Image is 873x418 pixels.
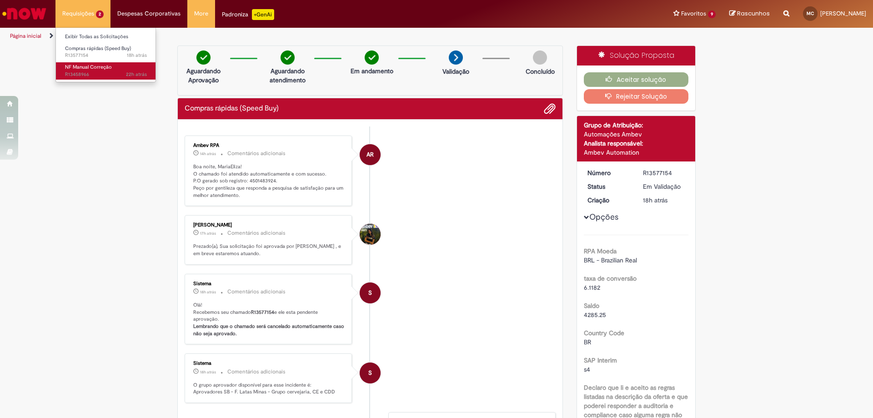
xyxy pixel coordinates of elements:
span: 18h atrás [200,369,216,375]
span: 4285.25 [584,311,606,319]
dt: Criação [581,196,637,205]
small: Comentários adicionais [227,288,286,296]
span: AR [366,144,374,166]
span: R13458966 [65,71,147,78]
div: Em Validação [643,182,685,191]
span: 14h atrás [200,151,216,156]
time: 29/09/2025 09:54:26 [126,71,147,78]
span: BRL - Brazilian Real [584,256,637,264]
span: 18h atrás [643,196,667,204]
time: 29/09/2025 18:17:27 [200,151,216,156]
div: Padroniza [222,9,274,20]
span: 9 [708,10,716,18]
div: System [360,282,381,303]
div: 29/09/2025 14:15:24 [643,196,685,205]
span: 18h atrás [127,52,147,59]
div: Sistema [193,361,345,366]
span: More [194,9,208,18]
p: +GenAi [252,9,274,20]
b: RPA Moeda [584,247,617,255]
a: Exibir Todas as Solicitações [56,32,156,42]
time: 29/09/2025 14:15:32 [200,369,216,375]
span: R13577154 [65,52,147,59]
p: Validação [442,67,469,76]
small: Comentários adicionais [227,150,286,157]
dt: Número [581,168,637,177]
h2: Compras rápidas (Speed Buy) Histórico de tíquete [185,105,279,113]
a: Aberto R13577154 : Compras rápidas (Speed Buy) [56,44,156,60]
img: arrow-next.png [449,50,463,65]
div: Lorena Ferreira Avelar Costa [360,224,381,245]
div: Automações Ambev [584,130,689,139]
small: Comentários adicionais [227,368,286,376]
p: Em andamento [351,66,393,76]
span: Despesas Corporativas [117,9,181,18]
span: Requisições [62,9,94,18]
div: [PERSON_NAME] [193,222,345,228]
p: Aguardando Aprovação [181,66,226,85]
time: 29/09/2025 14:15:24 [643,196,667,204]
span: S [368,362,372,384]
p: Boa noite, MariaEliza! O chamado foi atendido automaticamente e com sucesso. P.O gerado sob regis... [193,163,345,199]
span: [PERSON_NAME] [820,10,866,17]
img: ServiceNow [1,5,48,23]
div: Ambev RPA [360,144,381,165]
button: Adicionar anexos [544,103,556,115]
b: Saldo [584,302,599,310]
img: check-circle-green.png [281,50,295,65]
ul: Requisições [55,27,156,82]
a: Aberto R13458966 : NF Manual Correção [56,62,156,79]
div: R13577154 [643,168,685,177]
b: SAP Interim [584,356,617,364]
span: 18h atrás [200,289,216,295]
div: System [360,363,381,383]
time: 29/09/2025 15:03:21 [200,231,216,236]
div: Grupo de Atribuição: [584,121,689,130]
p: O grupo aprovador disponível para esse incidente é: Aprovadores SB - F. Latas Minas - Grupo cerve... [193,382,345,396]
div: Analista responsável: [584,139,689,148]
p: Aguardando atendimento [266,66,310,85]
span: Rascunhos [737,9,770,18]
img: img-circle-grey.png [533,50,547,65]
a: Página inicial [10,32,41,40]
span: 2 [96,10,104,18]
p: Prezado(a), Sua solicitação foi aprovada por [PERSON_NAME] , e em breve estaremos atuando. [193,243,345,257]
time: 29/09/2025 14:15:25 [127,52,147,59]
div: Ambev RPA [193,143,345,148]
span: BR [584,338,591,346]
b: Country Code [584,329,624,337]
dt: Status [581,182,637,191]
b: Lembrando que o chamado será cancelado automaticamente caso não seja aprovado. [193,323,346,337]
button: Rejeitar Solução [584,89,689,104]
span: Favoritos [681,9,706,18]
ul: Trilhas de página [7,28,575,45]
b: taxa de conversão [584,274,637,282]
span: NF Manual Correção [65,64,112,71]
img: check-circle-green.png [196,50,211,65]
div: Sistema [193,281,345,287]
span: 6.1182 [584,283,600,292]
p: Olá! Recebemos seu chamado e ele esta pendente aprovação. [193,302,345,337]
span: 22h atrás [126,71,147,78]
small: Comentários adicionais [227,229,286,237]
span: Compras rápidas (Speed Buy) [65,45,131,52]
a: Rascunhos [729,10,770,18]
div: Ambev Automation [584,148,689,157]
span: s4 [584,365,590,373]
div: Solução Proposta [577,46,696,65]
span: S [368,282,372,304]
p: Concluído [526,67,555,76]
span: MC [807,10,814,16]
button: Aceitar solução [584,72,689,87]
img: check-circle-green.png [365,50,379,65]
span: 17h atrás [200,231,216,236]
b: R13577154 [251,309,274,316]
time: 29/09/2025 14:15:36 [200,289,216,295]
